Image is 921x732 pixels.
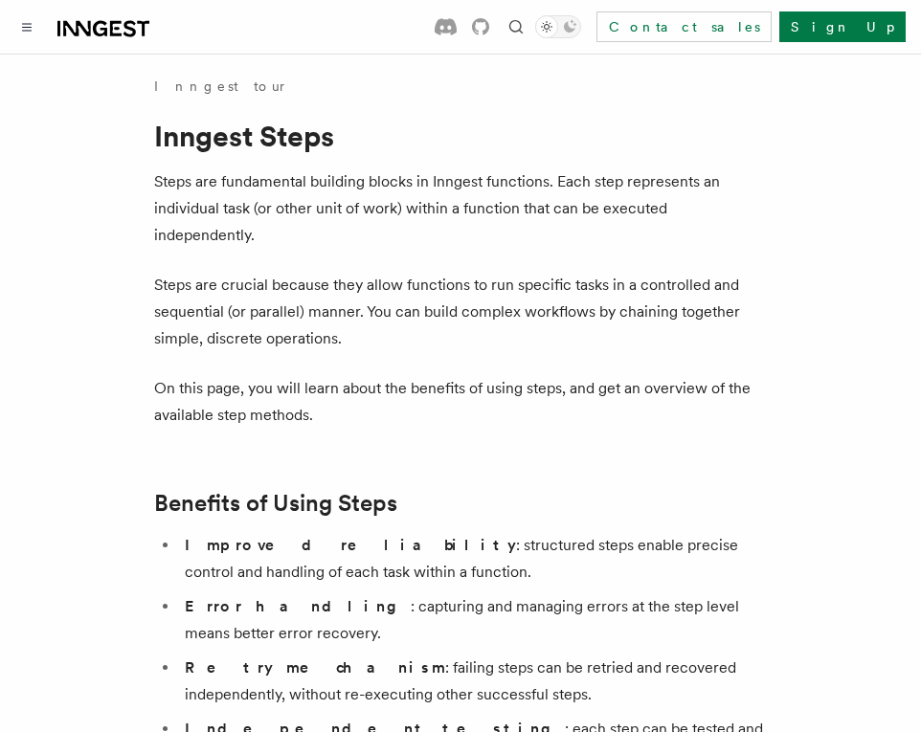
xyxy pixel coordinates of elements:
[154,272,767,352] p: Steps are crucial because they allow functions to run specific tasks in a controlled and sequenti...
[185,536,516,554] strong: Improved reliability
[535,15,581,38] button: Toggle dark mode
[185,658,445,677] strong: Retry mechanism
[154,77,288,96] a: Inngest tour
[179,654,767,708] li: : failing steps can be retried and recovered independently, without re-executing other successful...
[154,375,767,429] p: On this page, you will learn about the benefits of using steps, and get an overview of the availa...
[15,15,38,38] button: Toggle navigation
[185,597,411,615] strong: Error handling
[179,593,767,647] li: : capturing and managing errors at the step level means better error recovery.
[505,15,528,38] button: Find something...
[154,168,767,249] p: Steps are fundamental building blocks in Inngest functions. Each step represents an individual ta...
[779,11,906,42] a: Sign Up
[179,532,767,586] li: : structured steps enable precise control and handling of each task within a function.
[154,119,767,153] h1: Inngest Steps
[154,490,397,517] a: Benefits of Using Steps
[596,11,772,42] a: Contact sales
